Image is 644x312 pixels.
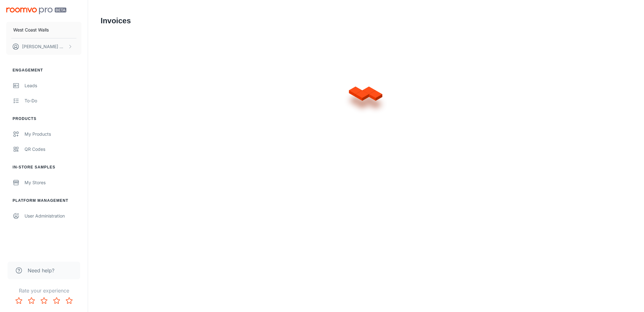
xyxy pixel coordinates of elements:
[25,97,81,104] div: To-do
[6,22,81,38] button: West Coast Walls
[6,8,66,14] img: Roomvo PRO Beta
[13,26,49,33] p: West Coast Walls
[101,15,131,26] h1: Invoices
[22,43,66,50] p: [PERSON_NAME] Maryniuk
[6,38,81,55] button: [PERSON_NAME] Maryniuk
[25,131,81,138] div: My Products
[25,146,81,153] div: QR Codes
[25,82,81,89] div: Leads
